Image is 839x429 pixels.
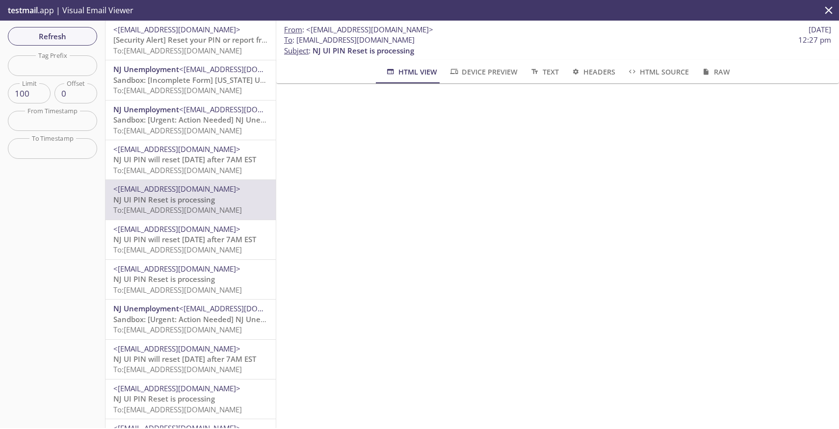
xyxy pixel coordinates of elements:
div: <[EMAIL_ADDRESS][DOMAIN_NAME]>NJ UI PIN Reset is processingTo:[EMAIL_ADDRESS][DOMAIN_NAME] [105,180,276,219]
span: <[EMAIL_ADDRESS][DOMAIN_NAME]> [306,25,433,34]
span: : [EMAIL_ADDRESS][DOMAIN_NAME] [284,35,415,45]
span: HTML View [385,66,437,78]
div: <[EMAIL_ADDRESS][DOMAIN_NAME]>NJ UI PIN will reset [DATE] after 7AM ESTTo:[EMAIL_ADDRESS][DOMAIN_... [105,220,276,259]
button: Refresh [8,27,97,46]
span: Sandbox: [Urgent: Action Needed] NJ Unemployment Insurance Claim [113,314,361,324]
span: To: [EMAIL_ADDRESS][DOMAIN_NAME] [113,205,242,215]
span: To [284,35,292,45]
div: NJ Unemployment<[EMAIL_ADDRESS][DOMAIN_NAME]>Sandbox: [Incomplete Form] [US_STATE] Unemployment I... [105,60,276,100]
span: <[EMAIL_ADDRESS][DOMAIN_NAME]> [113,344,240,353]
span: To: [EMAIL_ADDRESS][DOMAIN_NAME] [113,46,242,55]
div: <[EMAIL_ADDRESS][DOMAIN_NAME]>[Security Alert] Reset your PIN or report fraudTo:[EMAIL_ADDRESS][D... [105,21,276,60]
span: <[EMAIL_ADDRESS][DOMAIN_NAME]> [113,224,240,234]
div: <[EMAIL_ADDRESS][DOMAIN_NAME]>NJ UI PIN Reset is processingTo:[EMAIL_ADDRESS][DOMAIN_NAME] [105,260,276,299]
span: NJ Unemployment [113,104,179,114]
div: NJ Unemployment<[EMAIL_ADDRESS][DOMAIN_NAME]>Sandbox: [Urgent: Action Needed] NJ Unemployment Ins... [105,101,276,140]
span: From [284,25,302,34]
span: <[EMAIL_ADDRESS][DOMAIN_NAME]> [113,25,240,34]
span: NJ Unemployment [113,64,179,74]
span: To: [EMAIL_ADDRESS][DOMAIN_NAME] [113,325,242,334]
p: : [284,35,831,56]
span: NJ UI PIN Reset is processing [113,274,215,284]
span: To: [EMAIL_ADDRESS][DOMAIN_NAME] [113,245,242,254]
span: <[EMAIL_ADDRESS][DOMAIN_NAME]> [179,64,306,74]
span: Sandbox: [Urgent: Action Needed] NJ Unemployment Insurance Claim [113,115,361,125]
span: Headers [571,66,615,78]
span: <[EMAIL_ADDRESS][DOMAIN_NAME]> [113,264,240,274]
div: NJ Unemployment<[EMAIL_ADDRESS][DOMAIN_NAME]>Sandbox: [Urgent: Action Needed] NJ Unemployment Ins... [105,300,276,339]
span: NJ UI PIN will reset [DATE] after 7AM EST [113,234,256,244]
span: NJ UI PIN Reset is processing [313,46,414,55]
span: To: [EMAIL_ADDRESS][DOMAIN_NAME] [113,404,242,414]
span: Raw [701,66,730,78]
span: <[EMAIL_ADDRESS][DOMAIN_NAME]> [179,303,306,313]
span: NJ Unemployment [113,303,179,313]
div: <[EMAIL_ADDRESS][DOMAIN_NAME]>NJ UI PIN will reset [DATE] after 7AM ESTTo:[EMAIL_ADDRESS][DOMAIN_... [105,340,276,379]
div: <[EMAIL_ADDRESS][DOMAIN_NAME]>NJ UI PIN Reset is processingTo:[EMAIL_ADDRESS][DOMAIN_NAME] [105,379,276,419]
span: Sandbox: [Incomplete Form] [US_STATE] Unemployment Insurance Claim [113,75,370,85]
span: [DATE] [809,25,831,35]
span: NJ UI PIN Reset is processing [113,394,215,404]
div: <[EMAIL_ADDRESS][DOMAIN_NAME]>NJ UI PIN will reset [DATE] after 7AM ESTTo:[EMAIL_ADDRESS][DOMAIN_... [105,140,276,179]
span: <[EMAIL_ADDRESS][DOMAIN_NAME]> [113,383,240,393]
span: NJ UI PIN will reset [DATE] after 7AM EST [113,354,256,364]
span: Subject [284,46,309,55]
span: <[EMAIL_ADDRESS][DOMAIN_NAME]> [113,144,240,154]
span: [Security Alert] Reset your PIN or report fraud [113,35,275,45]
span: Device Preview [449,66,518,78]
span: Refresh [16,30,89,43]
span: Text [529,66,558,78]
span: To: [EMAIL_ADDRESS][DOMAIN_NAME] [113,85,242,95]
span: testmail [8,5,38,16]
span: 12:27 pm [798,35,831,45]
span: <[EMAIL_ADDRESS][DOMAIN_NAME]> [113,184,240,194]
span: To: [EMAIL_ADDRESS][DOMAIN_NAME] [113,285,242,295]
span: To: [EMAIL_ADDRESS][DOMAIN_NAME] [113,165,242,175]
span: To: [EMAIL_ADDRESS][DOMAIN_NAME] [113,126,242,135]
span: To: [EMAIL_ADDRESS][DOMAIN_NAME] [113,364,242,374]
span: : [284,25,433,35]
span: NJ UI PIN will reset [DATE] after 7AM EST [113,154,256,164]
span: <[EMAIL_ADDRESS][DOMAIN_NAME]> [179,104,306,114]
span: NJ UI PIN Reset is processing [113,195,215,204]
span: HTML Source [627,66,689,78]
